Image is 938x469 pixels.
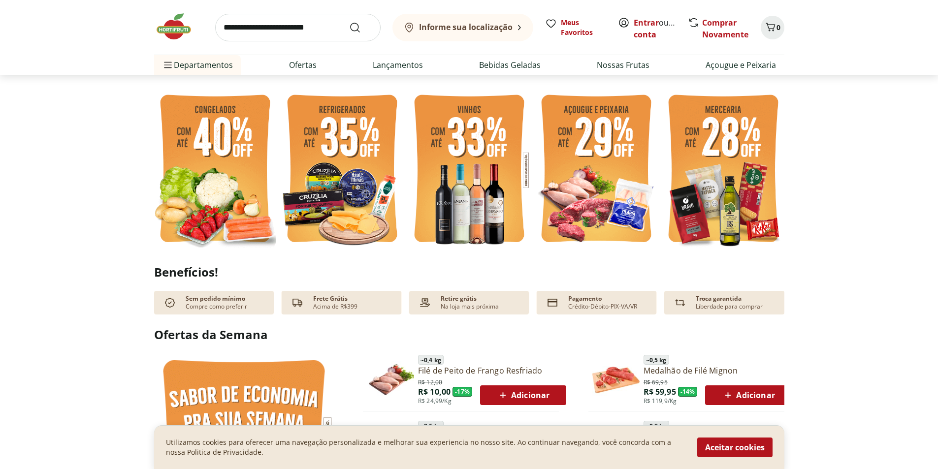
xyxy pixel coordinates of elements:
[644,376,668,386] span: R$ 69,95
[597,59,649,71] a: Nossas Frutas
[418,386,451,397] span: R$ 10,00
[678,387,698,397] span: - 14 %
[367,356,414,404] img: Filé de Peito de Frango Resfriado
[215,14,381,41] input: search
[418,355,444,365] span: ~ 0,4 kg
[289,59,317,71] a: Ofertas
[154,12,203,41] img: Hortifruti
[418,365,566,376] a: Filé de Peito de Frango Resfriado
[644,355,669,365] span: ~ 0,5 kg
[705,385,791,405] button: Adicionar
[453,387,472,397] span: - 17 %
[696,303,763,311] p: Liberdade para comprar
[697,438,773,457] button: Aceitar cookies
[634,17,688,40] a: Criar conta
[568,295,602,303] p: Pagamento
[373,59,423,71] a: Lançamentos
[568,303,637,311] p: Crédito-Débito-PIX-VA/VR
[644,397,677,405] span: R$ 119,9/Kg
[154,265,784,279] h2: Benefícios!
[418,421,444,431] span: ~ 0,6 kg
[644,386,676,397] span: R$ 59,95
[162,53,233,77] span: Departamentos
[696,295,742,303] p: Troca garantida
[154,326,784,343] h2: Ofertas da Semana
[545,18,606,37] a: Meus Favoritos
[441,303,499,311] p: Na loja mais próxima
[441,295,477,303] p: Retire grátis
[662,89,784,251] img: mercearia
[313,295,348,303] p: Frete Grátis
[497,389,550,401] span: Adicionar
[535,89,657,251] img: açougue
[418,397,452,405] span: R$ 24,99/Kg
[561,18,606,37] span: Meus Favoritos
[418,376,442,386] span: R$ 12,00
[419,22,513,32] b: Informe sua localização
[349,22,373,33] button: Submit Search
[186,295,245,303] p: Sem pedido mínimo
[706,59,776,71] a: Açougue e Peixaria
[313,303,357,311] p: Acima de R$399
[672,295,688,311] img: Devolução
[644,365,792,376] a: Medalhão de Filé Mignon
[166,438,685,457] p: Utilizamos cookies para oferecer uma navegação personalizada e melhorar sua experiencia no nosso ...
[761,16,784,39] button: Carrinho
[281,89,403,251] img: refrigerados
[634,17,659,28] a: Entrar
[417,295,433,311] img: payment
[480,385,566,405] button: Adicionar
[722,389,775,401] span: Adicionar
[154,89,276,251] img: feira
[408,89,530,251] img: vinho
[162,53,174,77] button: Menu
[162,295,178,311] img: check
[702,17,748,40] a: Comprar Novamente
[776,23,780,32] span: 0
[290,295,305,311] img: truck
[479,59,541,71] a: Bebidas Geladas
[545,295,560,311] img: card
[392,14,533,41] button: Informe sua localização
[644,421,669,431] span: ~ 0,8 kg
[186,303,247,311] p: Compre como preferir
[634,17,678,40] span: ou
